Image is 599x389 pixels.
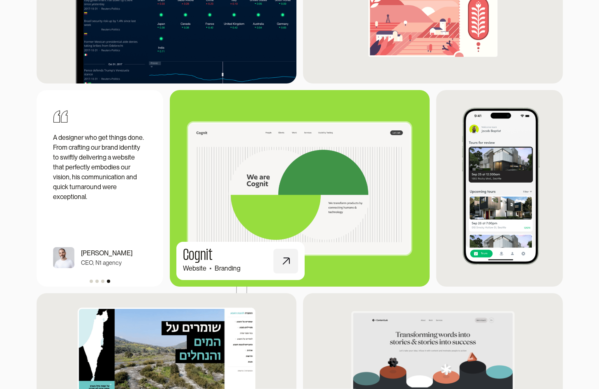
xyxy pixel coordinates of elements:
h1: Cognit [183,248,213,264]
p: [PERSON_NAME] [81,248,132,258]
div: Show slide 1 of 4 [90,280,93,283]
p: A designer who get things done. From crafting our brand identity to swiftly delivering a website ... [53,133,147,202]
div: Show slide 2 of 4 [95,280,99,283]
p: CEO, N1 agency [81,258,122,267]
div: Branding [215,264,241,273]
div: Website [183,264,206,273]
img: showdigs app screenshot [436,90,563,287]
img: Anis Kadis [53,247,74,269]
a: CognitWebsiteBranding [170,90,430,287]
div: Show slide 3 of 4 [101,280,104,283]
div: Show slide 4 of 4 [107,280,110,283]
div: carousel [37,90,163,287]
div: 4 of 4 [37,90,163,287]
